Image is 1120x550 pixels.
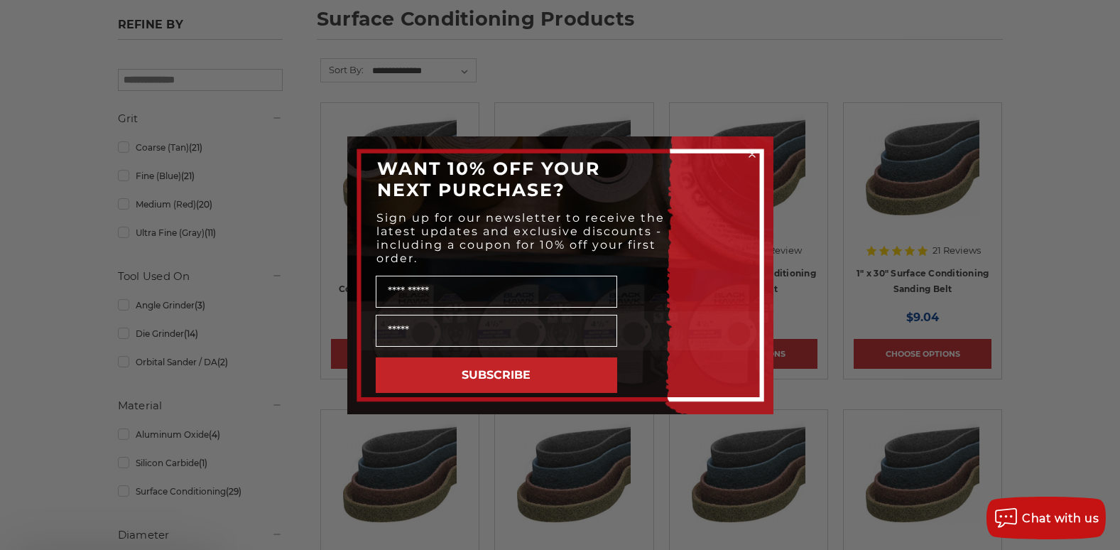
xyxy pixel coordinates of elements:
span: WANT 10% OFF YOUR NEXT PURCHASE? [377,158,600,200]
input: Email [376,315,617,347]
button: Close dialog [745,147,759,161]
button: SUBSCRIBE [376,357,617,393]
button: Chat with us [986,497,1106,539]
span: Chat with us [1022,512,1099,525]
span: Sign up for our newsletter to receive the latest updates and exclusive discounts - including a co... [376,211,665,265]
